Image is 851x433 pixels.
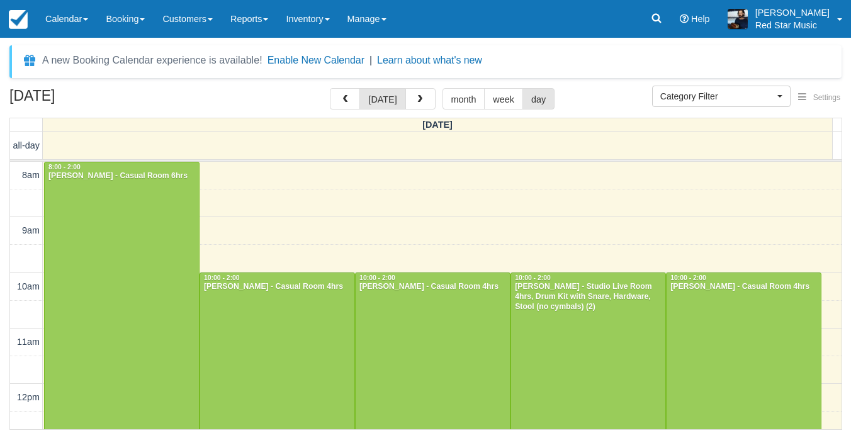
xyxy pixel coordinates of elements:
[9,88,169,111] h2: [DATE]
[17,337,40,347] span: 11am
[670,282,818,292] div: [PERSON_NAME] - Casual Room 4hrs
[652,86,791,107] button: Category Filter
[13,140,40,150] span: all-day
[691,14,710,24] span: Help
[515,274,551,281] span: 10:00 - 2:00
[17,392,40,402] span: 12pm
[359,274,395,281] span: 10:00 - 2:00
[22,225,40,235] span: 9am
[422,120,453,130] span: [DATE]
[42,53,262,68] div: A new Booking Calendar experience is available!
[204,274,240,281] span: 10:00 - 2:00
[268,54,364,67] button: Enable New Calendar
[17,281,40,291] span: 10am
[48,164,81,171] span: 8:00 - 2:00
[670,274,706,281] span: 10:00 - 2:00
[813,93,840,102] span: Settings
[680,14,689,23] i: Help
[22,170,40,180] span: 8am
[203,282,351,292] div: [PERSON_NAME] - Casual Room 4hrs
[359,282,507,292] div: [PERSON_NAME] - Casual Room 4hrs
[377,55,482,65] a: Learn about what's new
[728,9,748,29] img: A1
[369,55,372,65] span: |
[9,10,28,29] img: checkfront-main-nav-mini-logo.png
[522,88,555,110] button: day
[755,6,830,19] p: [PERSON_NAME]
[791,89,848,107] button: Settings
[359,88,405,110] button: [DATE]
[442,88,485,110] button: month
[48,171,196,181] div: [PERSON_NAME] - Casual Room 6hrs
[514,282,662,312] div: [PERSON_NAME] - Studio Live Room 4hrs, Drum Kit with Snare, Hardware, Stool (no cymbals) (2)
[755,19,830,31] p: Red Star Music
[484,88,523,110] button: week
[660,90,774,103] span: Category Filter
